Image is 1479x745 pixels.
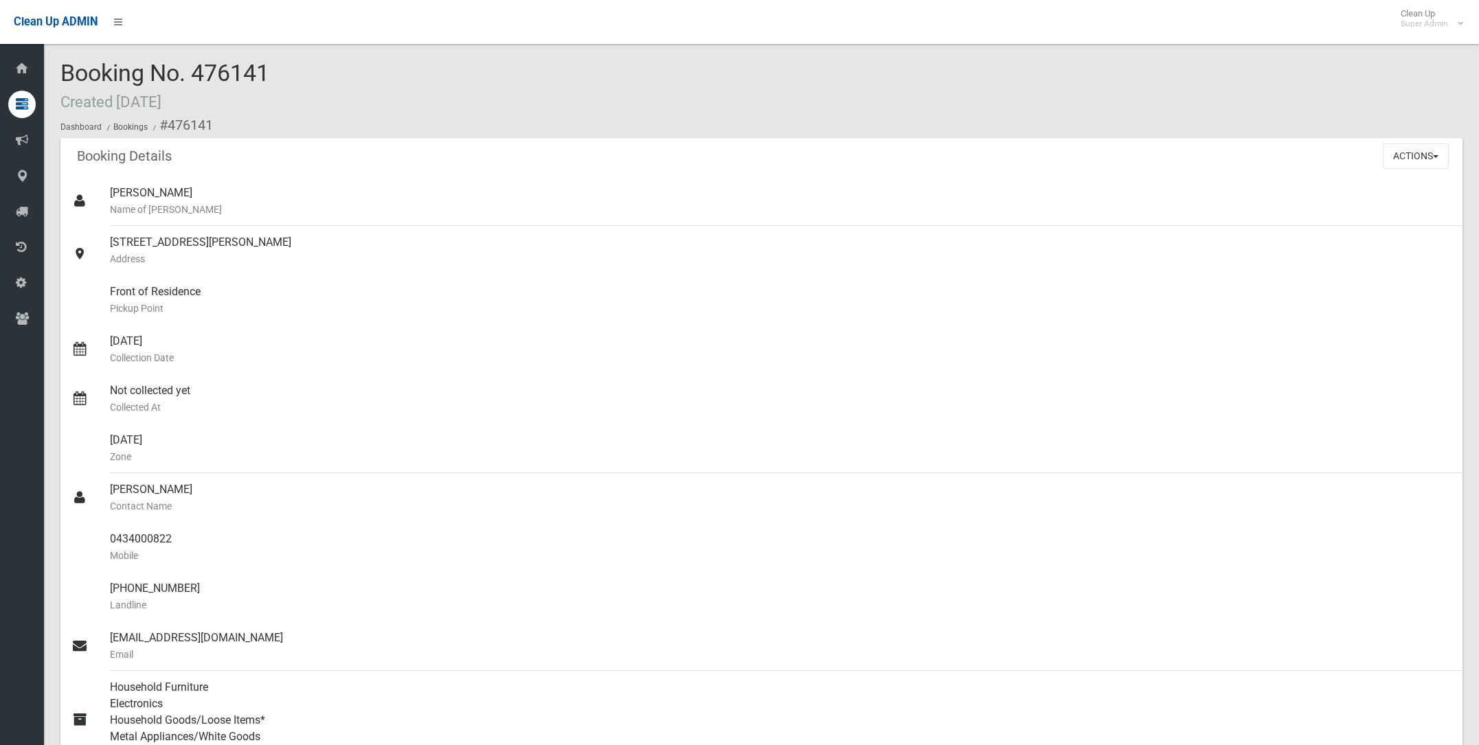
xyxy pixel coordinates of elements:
[1383,144,1449,169] button: Actions
[110,646,1452,663] small: Email
[110,325,1452,374] div: [DATE]
[110,300,1452,317] small: Pickup Point
[1394,8,1462,29] span: Clean Up
[110,399,1452,415] small: Collected At
[110,597,1452,613] small: Landline
[110,251,1452,267] small: Address
[60,143,188,170] header: Booking Details
[110,176,1452,226] div: [PERSON_NAME]
[110,523,1452,572] div: 0434000822
[60,621,1463,671] a: [EMAIL_ADDRESS][DOMAIN_NAME]Email
[110,374,1452,424] div: Not collected yet
[60,122,102,132] a: Dashboard
[110,572,1452,621] div: [PHONE_NUMBER]
[110,349,1452,366] small: Collection Date
[113,122,148,132] a: Bookings
[110,621,1452,671] div: [EMAIL_ADDRESS][DOMAIN_NAME]
[150,113,213,138] li: #476141
[110,201,1452,218] small: Name of [PERSON_NAME]
[110,473,1452,523] div: [PERSON_NAME]
[110,547,1452,564] small: Mobile
[60,59,269,113] span: Booking No. 476141
[110,226,1452,275] div: [STREET_ADDRESS][PERSON_NAME]
[1401,19,1448,29] small: Super Admin
[110,498,1452,514] small: Contact Name
[110,448,1452,465] small: Zone
[110,424,1452,473] div: [DATE]
[60,93,161,111] small: Created [DATE]
[14,15,98,28] span: Clean Up ADMIN
[110,275,1452,325] div: Front of Residence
